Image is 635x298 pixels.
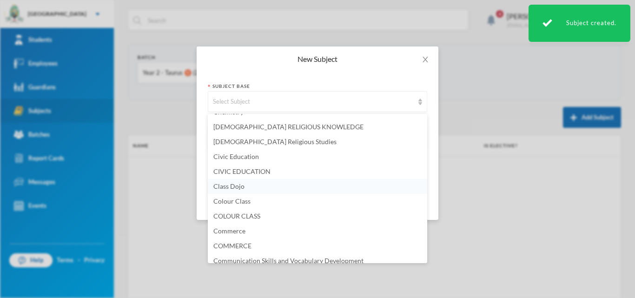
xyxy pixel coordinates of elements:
[213,167,271,175] span: CIVIC EDUCATION
[213,97,414,106] div: Select Subject
[213,138,337,146] span: [DEMOGRAPHIC_DATA] Religious Studies
[213,257,364,265] span: Communication Skills and Vocabulary Development
[213,152,259,160] span: Civic Education
[213,227,245,235] span: Commerce
[208,54,427,64] div: New Subject
[213,242,251,250] span: COMMERCE
[213,197,251,205] span: Colour Class
[213,123,364,131] span: [DEMOGRAPHIC_DATA] RELIGIOUS KNOWLEDGE
[213,182,245,190] span: Class Dojo
[208,83,427,90] div: Subject Base
[529,5,630,42] div: Subject created.
[412,46,438,73] button: Close
[213,212,260,220] span: COLOUR CLASS
[422,56,429,63] i: icon: close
